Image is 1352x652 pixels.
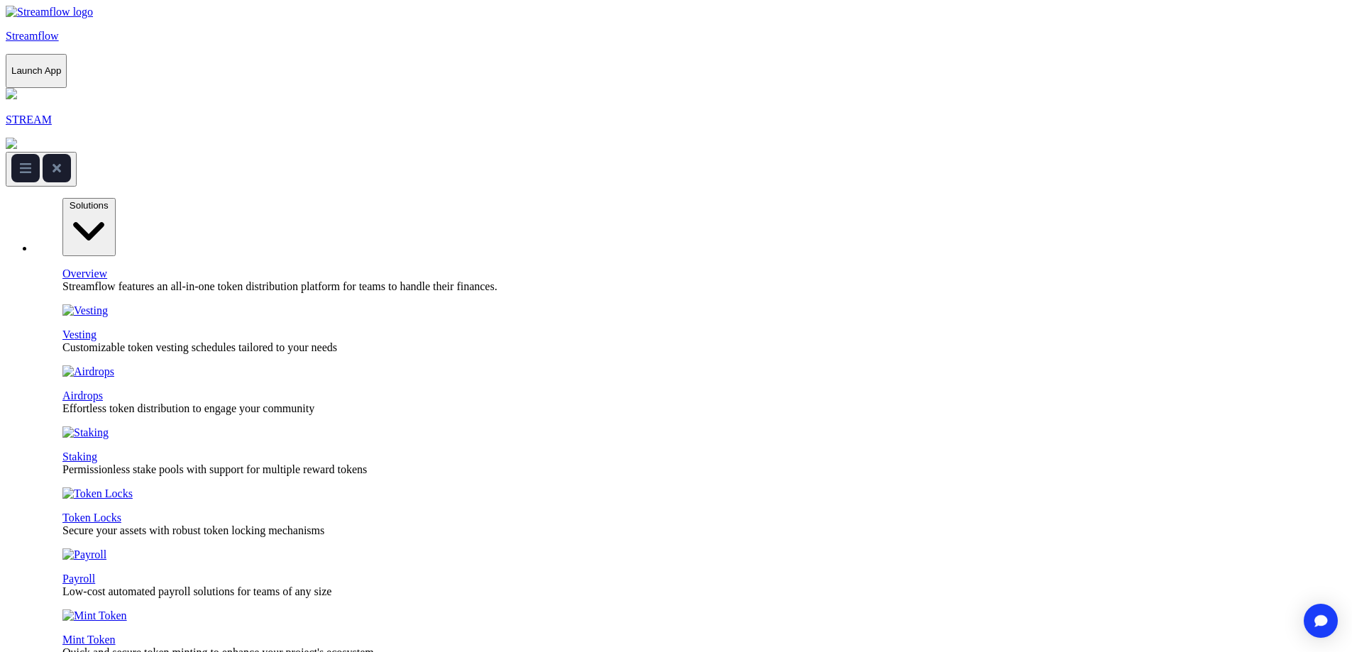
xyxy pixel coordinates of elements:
button: Launch App [6,54,67,88]
p: Launch App [11,65,61,76]
a: Streamflow [6,6,1346,43]
span: Permissionless stake pools with support for multiple reward tokens [62,463,367,475]
img: Airdrops [62,365,114,378]
span: Customizable token vesting schedules tailored to your needs [62,341,337,353]
img: Staking [62,426,109,439]
a: STREAM [6,88,1346,152]
div: Open Intercom Messenger [1304,604,1338,638]
a: Overview [62,267,107,280]
img: top-right-arrow.svg [6,138,17,149]
img: Mint Token [62,609,127,622]
a: Airdrops [62,389,103,402]
a: Vesting [62,328,97,341]
img: Streamflow Logo [6,6,93,18]
p: STREAM [6,114,1346,126]
img: streamflow-logo-circle.png [6,88,17,99]
p: Streamflow [6,30,1346,43]
img: Token Locks [62,487,133,500]
a: Token Locks [62,512,121,524]
img: Payroll [62,548,106,561]
a: Payroll [62,573,95,585]
a: Launch App [6,64,67,76]
span: Secure your assets with robust token locking mechanisms [62,524,324,536]
span: Effortless token distribution to engage your community [62,402,314,414]
span: Streamflow features an all-in-one token distribution platform for teams to handle their finances. [62,280,498,292]
span: Low-cost automated payroll solutions for teams of any size [62,585,331,597]
a: Mint Token [62,634,116,646]
span: Solutions [70,200,109,211]
img: Vesting [62,304,108,317]
button: Solutions [62,198,116,257]
a: Staking [62,451,97,463]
